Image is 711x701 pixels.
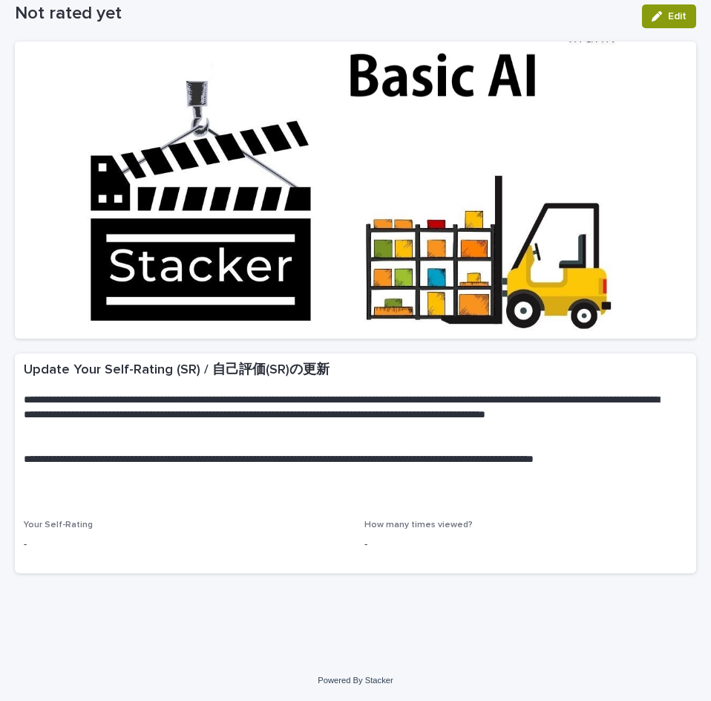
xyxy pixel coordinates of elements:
span: Edit [668,11,687,22]
h2: Update Your Self-Rating (SR) / 自己評価(SR)の更新 [24,362,330,379]
p: - [24,537,347,552]
p: - [364,537,687,552]
p: Not rated yet [15,3,630,25]
span: How many times viewed? [364,521,473,529]
a: Powered By Stacker [318,676,393,685]
button: Edit [642,4,696,28]
span: Your Self-Rating [24,521,93,529]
